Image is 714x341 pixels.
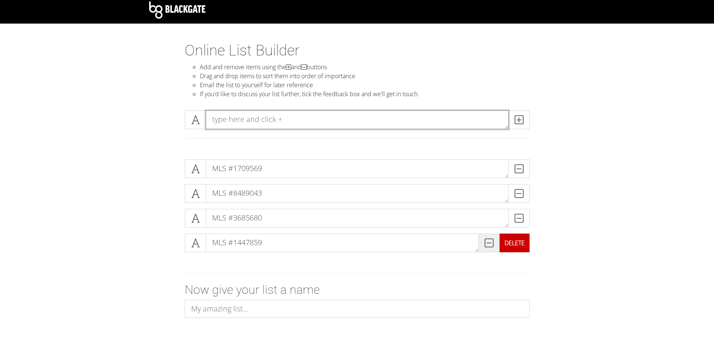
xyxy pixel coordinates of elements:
[500,234,530,252] div: DELETE
[200,63,530,71] li: Add and remove items using the and buttons
[200,71,530,80] li: Drag and drop items to sort them into order of importance
[200,89,530,98] li: If you'd like to discuss your list further, tick the feedback box and we'll get in touch.
[185,42,530,60] h1: Online List Builder
[185,283,530,297] h2: Now give your list a name
[149,1,205,19] img: Blackgate
[200,80,530,89] li: Email the list to yourself for later reference
[185,300,530,318] input: My amazing list...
